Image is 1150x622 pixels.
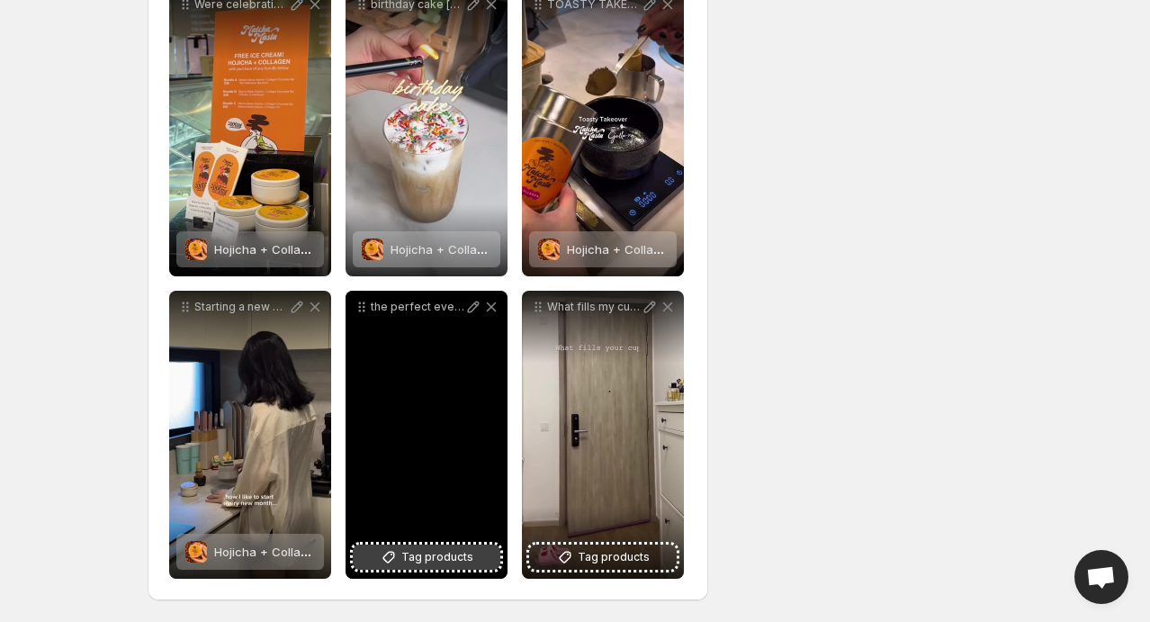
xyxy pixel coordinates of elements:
[362,239,383,260] img: Hojicha + Collagen (40g)
[194,300,288,314] p: Starting a new month with my favourite ritual journaling with a cup of calm Sometimes its matcha ...
[214,545,356,559] span: Hojicha + Collagen (40g)
[538,239,560,260] img: Hojicha + Collagen (40g)
[522,291,684,579] div: What fills my cup Lately its been journaling finally starting that book Ive had on my list and be...
[1074,550,1128,604] div: Open chat
[169,291,331,579] div: Starting a new month with my favourite ritual journaling with a cup of calm Sometimes its matcha ...
[185,239,207,260] img: Hojicha + Collagen (40g)
[214,242,356,257] span: Hojicha + Collagen (40g)
[371,300,464,314] p: the perfect evening comfort beverage say less and try matchamasta new hojicha collagen shes nutty...
[401,548,473,566] span: Tag products
[346,291,508,579] div: the perfect evening comfort beverage say less and try matchamasta new hojicha collagen shes nutty...
[547,300,641,314] p: What fills my cup Lately its been journaling finally starting that book Ive had on my list and be...
[567,242,709,257] span: Hojicha + Collagen (40g)
[391,242,533,257] span: Hojicha + Collagen (40g)
[529,545,677,570] button: Tag products
[185,541,207,563] img: Hojicha + Collagen (40g)
[353,545,500,570] button: Tag products
[578,548,650,566] span: Tag products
